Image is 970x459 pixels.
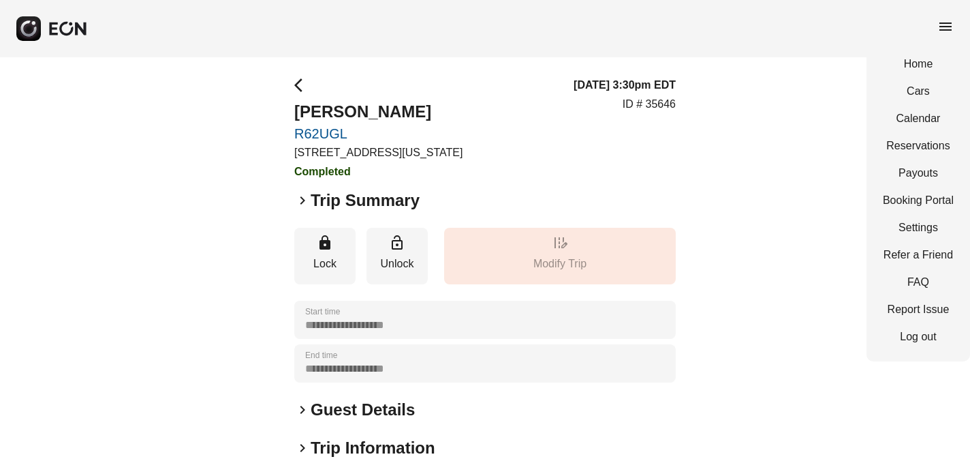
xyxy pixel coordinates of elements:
[883,138,954,154] a: Reservations
[883,301,954,318] a: Report Issue
[311,190,420,211] h2: Trip Summary
[883,56,954,72] a: Home
[294,228,356,284] button: Lock
[294,125,463,142] a: R62UGL
[317,235,333,251] span: lock
[311,399,415,421] h2: Guest Details
[937,18,954,35] span: menu
[389,235,405,251] span: lock_open
[294,101,463,123] h2: [PERSON_NAME]
[294,77,311,93] span: arrow_back_ios
[294,402,311,418] span: keyboard_arrow_right
[294,145,463,161] p: [STREET_ADDRESS][US_STATE]
[883,83,954,100] a: Cars
[883,110,954,127] a: Calendar
[294,164,463,180] h3: Completed
[883,165,954,181] a: Payouts
[883,329,954,345] a: Log out
[373,256,421,272] p: Unlock
[883,247,954,263] a: Refer a Friend
[623,96,676,113] p: ID # 35646
[883,192,954,209] a: Booking Portal
[574,77,676,93] h3: [DATE] 3:30pm EDT
[883,274,954,291] a: FAQ
[311,437,435,459] h2: Trip Information
[883,220,954,236] a: Settings
[294,440,311,456] span: keyboard_arrow_right
[294,192,311,209] span: keyboard_arrow_right
[301,256,349,272] p: Lock
[366,228,428,284] button: Unlock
